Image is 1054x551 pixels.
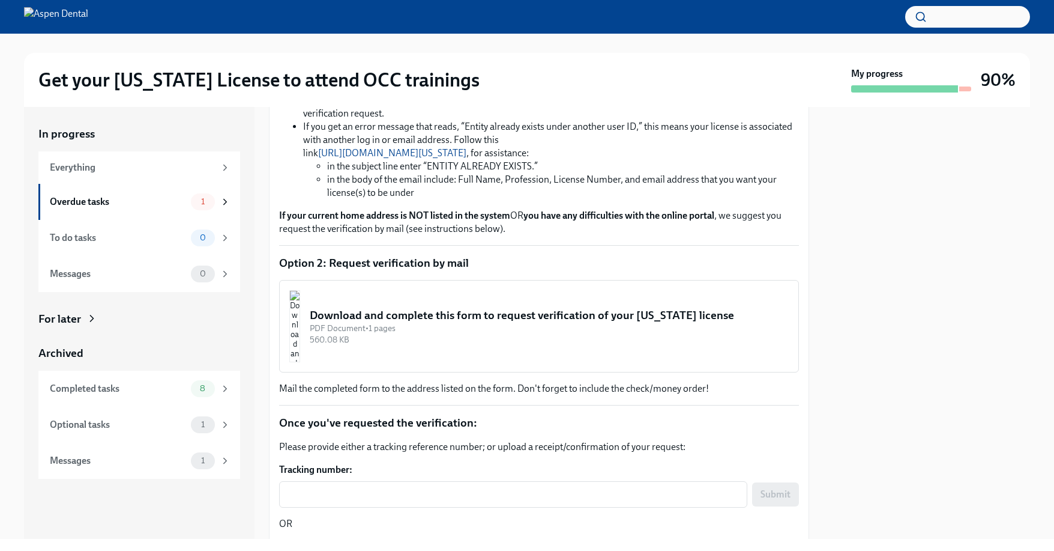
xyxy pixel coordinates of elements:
[38,311,240,327] a: For later
[279,463,799,476] label: Tracking number:
[193,233,213,242] span: 0
[303,120,799,199] li: If you get an error message that reads, “Entity already exists under another user ID,” this means...
[38,184,240,220] a: Overdue tasks1
[38,220,240,256] a: To do tasks0
[193,384,212,393] span: 8
[289,290,300,362] img: Download and complete this form to request verification of your Texas license
[38,443,240,479] a: Messages1
[279,517,799,531] p: OR
[50,231,186,245] div: To do tasks
[981,69,1016,91] h3: 90%
[50,161,215,174] div: Everything
[50,418,186,431] div: Optional tasks
[38,151,240,184] a: Everything
[279,210,510,221] strong: If your current home address is NOT listed in the system
[279,255,799,271] p: Option 2: Request verification by mail
[279,382,799,395] p: Mail the completed form to the address listed on the form. Don't forget to include the check/mone...
[194,456,212,465] span: 1
[38,68,480,92] h2: Get your [US_STATE] License to attend OCC trainings
[310,323,789,334] div: PDF Document • 1 pages
[38,346,240,361] a: Archived
[38,407,240,443] a: Optional tasks1
[194,420,212,429] span: 1
[279,209,799,236] p: OR , we suggest you request the verification by mail (see instructions below).
[310,334,789,346] div: 560.08 KB
[279,280,799,373] button: Download and complete this form to request verification of your [US_STATE] licensePDF Document•1 ...
[24,7,88,26] img: Aspen Dental
[38,311,81,327] div: For later
[194,197,212,206] span: 1
[38,256,240,292] a: Messages0
[38,371,240,407] a: Completed tasks8
[523,210,714,221] strong: you have any difficulties with the online portal
[327,173,799,199] li: in the body of the email include: Full Name, Profession, License Number, and email address that y...
[279,440,799,454] p: Please provide either a tracking reference number; or upload a receipt/confirmation of your request:
[50,267,186,281] div: Messages
[279,415,799,431] p: Once you've requested the verification:
[327,160,799,173] li: in the subject line enter “ENTITY ALREADY EXISTS.”
[318,147,466,159] a: [URL][DOMAIN_NAME][US_STATE]
[38,126,240,142] a: In progress
[310,308,789,323] div: Download and complete this form to request verification of your [US_STATE] license
[50,382,186,395] div: Completed tasks
[50,454,186,467] div: Messages
[193,269,213,278] span: 0
[851,67,903,81] strong: My progress
[50,195,186,209] div: Overdue tasks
